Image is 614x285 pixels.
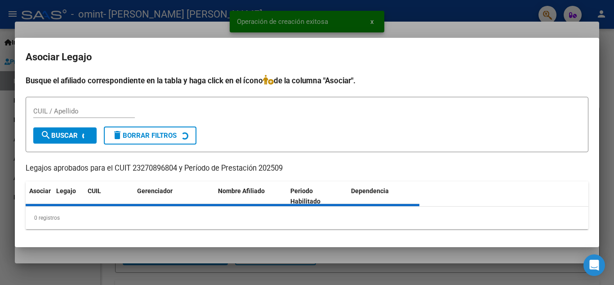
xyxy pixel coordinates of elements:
[26,207,588,229] div: 0 registros
[40,130,51,140] mat-icon: search
[214,181,287,211] datatable-header-cell: Nombre Afiliado
[351,187,389,195] span: Dependencia
[112,131,177,140] span: Borrar Filtros
[218,187,265,195] span: Nombre Afiliado
[26,163,588,174] p: Legajos aprobados para el CUIT 23270896804 y Período de Prestación 202509
[84,181,133,211] datatable-header-cell: CUIL
[26,49,588,66] h2: Asociar Legajo
[347,181,420,211] datatable-header-cell: Dependencia
[40,131,78,140] span: Buscar
[26,75,588,86] h4: Busque el afiliado correspondiente en la tabla y haga click en el ícono de la columna "Asociar".
[56,187,76,195] span: Legajo
[583,254,605,276] div: Open Intercom Messenger
[29,187,51,195] span: Asociar
[26,181,53,211] datatable-header-cell: Asociar
[112,130,123,140] mat-icon: delete
[33,127,97,144] button: Buscar
[137,187,173,195] span: Gerenciador
[290,187,320,205] span: Periodo Habilitado
[287,181,347,211] datatable-header-cell: Periodo Habilitado
[88,187,101,195] span: CUIL
[104,127,196,145] button: Borrar Filtros
[53,181,84,211] datatable-header-cell: Legajo
[133,181,214,211] datatable-header-cell: Gerenciador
